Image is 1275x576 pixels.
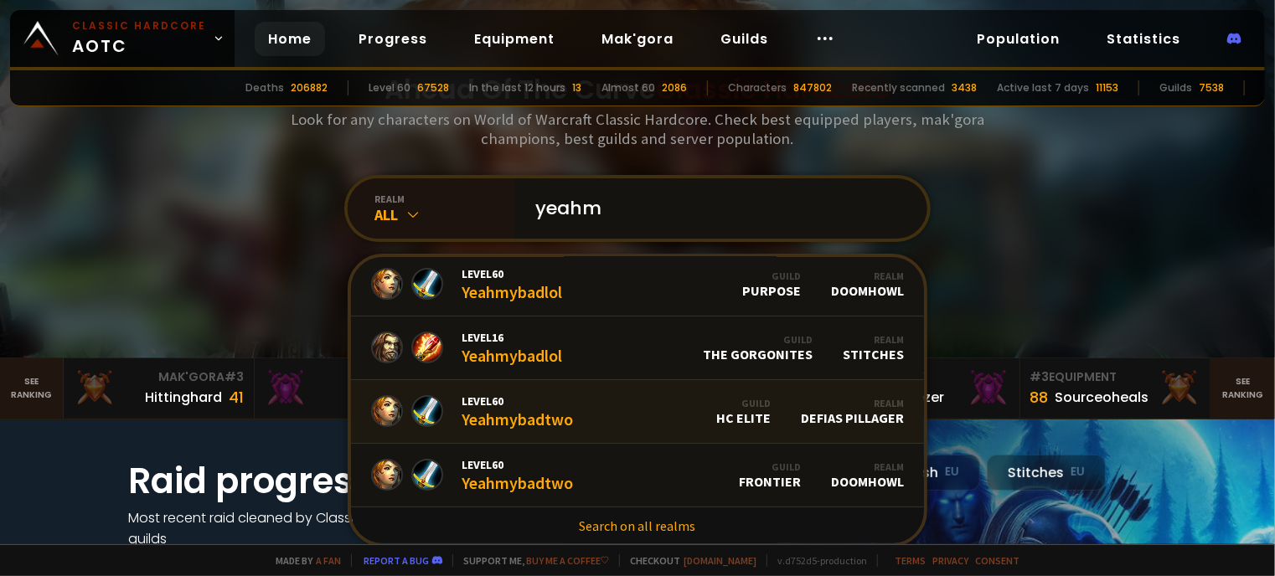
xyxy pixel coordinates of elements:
[525,178,907,239] input: Search a character...
[831,460,904,490] div: Doomhowl
[284,110,991,148] h3: Look for any characters on World of Warcraft Classic Hardcore. Check best equipped players, mak'g...
[1030,368,1050,385] span: # 3
[975,554,1019,567] a: Consent
[128,455,463,507] h1: Raid progress
[1071,464,1085,481] small: EU
[1096,80,1118,95] div: 11153
[255,358,446,419] a: Mak'Gora#2Rivench100
[997,80,1089,95] div: Active last 7 days
[364,554,429,567] a: Report a bug
[728,80,787,95] div: Characters
[229,386,244,409] div: 41
[345,22,441,56] a: Progress
[351,316,924,380] a: Level16YeahmybadlolGuildThe GorgonitesRealmStitches
[255,22,325,56] a: Home
[266,554,341,567] span: Made by
[739,460,801,473] div: Guild
[462,457,573,472] span: Level 60
[588,22,687,56] a: Mak'gora
[1093,22,1194,56] a: Statistics
[469,80,565,95] div: In the last 12 hours
[74,368,244,386] div: Mak'Gora
[72,18,206,33] small: Classic Hardcore
[945,464,959,481] small: EU
[417,80,449,95] div: 67528
[703,333,813,363] div: The Gorgonites
[452,554,609,567] span: Support me,
[684,554,756,567] a: [DOMAIN_NAME]
[831,270,904,282] div: Realm
[987,455,1106,491] div: Stitches
[64,358,255,419] a: Mak'Gora#3Hittinghard41
[793,80,832,95] div: 847802
[461,22,568,56] a: Equipment
[895,554,926,567] a: Terms
[462,393,573,429] div: Yeahmybadtwo
[707,22,782,56] a: Guilds
[601,80,655,95] div: Almost 60
[1030,368,1200,386] div: Equipment
[1056,387,1149,408] div: Sourceoheals
[801,397,904,409] div: Realm
[374,205,515,224] div: All
[462,330,562,345] span: Level 16
[831,270,904,299] div: Doomhowl
[462,393,573,409] span: Level 60
[739,460,801,490] div: Frontier
[662,80,687,95] div: 2086
[462,266,562,302] div: Yeahmybadlol
[291,80,328,95] div: 206882
[716,397,771,426] div: HC Elite
[316,554,341,567] a: a fan
[742,270,801,282] div: Guild
[963,22,1073,56] a: Population
[1020,358,1211,419] a: #3Equipment88Sourceoheals
[526,554,609,567] a: Buy me a coffee
[225,368,244,385] span: # 3
[265,368,435,386] div: Mak'Gora
[619,554,756,567] span: Checkout
[852,80,945,95] div: Recently scanned
[801,397,904,426] div: Defias Pillager
[952,80,977,95] div: 3438
[572,80,581,95] div: 13
[351,444,924,507] a: Level60YeahmybadtwoGuildFrontierRealmDoomhowl
[843,333,904,346] div: Realm
[742,270,801,299] div: Purpose
[462,457,573,493] div: Yeahmybadtwo
[656,70,890,108] span: Classic Hardcore
[245,80,284,95] div: Deaths
[1199,80,1224,95] div: 7538
[10,10,235,67] a: Classic HardcoreAOTC
[369,80,410,95] div: Level 60
[932,554,968,567] a: Privacy
[703,333,813,346] div: Guild
[831,460,904,473] div: Realm
[1030,386,1049,409] div: 88
[128,507,463,549] h4: Most recent raid cleaned by Classic Hardcore guilds
[716,397,771,409] div: Guild
[767,554,867,567] span: v. d752d5 - production
[462,330,562,366] div: Yeahmybadlol
[374,193,515,205] div: realm
[843,333,904,363] div: Stitches
[1159,80,1192,95] div: Guilds
[462,266,562,281] span: Level 60
[1211,358,1275,419] a: Seeranking
[351,507,924,544] a: Search on all realms
[351,253,924,316] a: Level60YeahmybadlolGuildPurposeRealmDoomhowl
[145,387,222,408] div: Hittinghard
[72,18,206,59] span: AOTC
[351,380,924,444] a: Level60YeahmybadtwoGuildHC EliteRealmDefias Pillager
